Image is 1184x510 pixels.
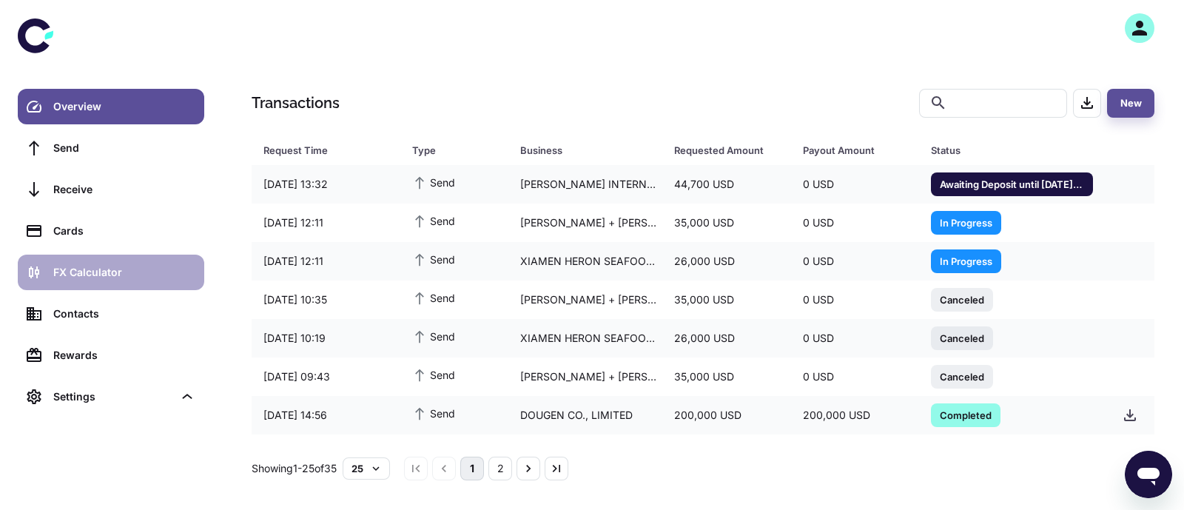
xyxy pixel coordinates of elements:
button: 25 [343,457,390,480]
span: Status [931,140,1093,161]
button: New [1107,89,1154,118]
span: Send [412,251,455,267]
span: Send [412,212,455,229]
div: Settings [18,379,204,415]
div: [PERSON_NAME] + [PERSON_NAME] [PERSON_NAME] b.v. [508,286,662,314]
a: Overview [18,89,204,124]
span: Send [412,405,455,421]
a: Rewards [18,338,204,373]
div: [DATE] 14:56 [252,401,400,429]
div: 35,000 USD [662,286,790,314]
div: Contacts [53,306,195,322]
button: Go to page 2 [488,457,512,480]
h1: Transactions [252,92,340,114]
div: Type [412,140,483,161]
iframe: Button to launch messaging window [1125,451,1172,498]
div: 0 USD [791,324,919,352]
div: DOUGEN CO., LIMITED [508,401,662,429]
div: Rewards [53,347,195,363]
div: [DATE] 12:11 [252,209,400,237]
div: Requested Amount [674,140,765,161]
div: [PERSON_NAME] + [PERSON_NAME] [PERSON_NAME] b.v. [508,209,662,237]
span: Payout Amount [803,140,913,161]
a: Cards [18,213,204,249]
button: Go to next page [517,457,540,480]
div: Receive [53,181,195,198]
span: Send [412,289,455,306]
span: Requested Amount [674,140,784,161]
div: [DATE] 13:32 [252,170,400,198]
button: Go to last page [545,457,568,480]
a: FX Calculator [18,255,204,290]
div: Settings [53,389,173,405]
div: 35,000 USD [662,209,790,237]
span: Send [412,366,455,383]
div: 0 USD [791,209,919,237]
span: Send [412,328,455,344]
div: 35,000 USD [662,363,790,391]
div: [DATE] 10:35 [252,286,400,314]
div: 0 USD [791,170,919,198]
div: 26,000 USD [662,324,790,352]
div: 0 USD [791,286,919,314]
div: FX Calculator [53,264,195,281]
div: 0 USD [791,363,919,391]
span: In Progress [931,215,1001,229]
span: Canceled [931,292,993,306]
div: [DATE] 09:43 [252,363,400,391]
p: Showing 1-25 of 35 [252,460,337,477]
a: Contacts [18,296,204,332]
nav: pagination navigation [402,457,571,480]
a: Send [18,130,204,166]
div: XIAMEN HERON SEAFOOD LTD [508,247,662,275]
span: In Progress [931,253,1001,268]
div: 0 USD [791,247,919,275]
div: Send [53,140,195,156]
span: Completed [931,407,1000,422]
span: Canceled [931,330,993,345]
div: Request Time [263,140,375,161]
span: Canceled [931,369,993,383]
div: 200,000 USD [791,401,919,429]
div: [PERSON_NAME] INTERNATIONAL TRADE CO.,LIMITED [508,170,662,198]
div: Cards [53,223,195,239]
span: Send [412,174,455,190]
button: page 1 [460,457,484,480]
div: [PERSON_NAME] + [PERSON_NAME] [PERSON_NAME] b.v. [508,363,662,391]
div: 26,000 USD [662,247,790,275]
div: 44,700 USD [662,170,790,198]
div: [DATE] 10:19 [252,324,400,352]
div: XIAMEN HERON SEAFOOD LTD [508,324,662,352]
div: Status [931,140,1074,161]
div: 200,000 USD [662,401,790,429]
div: Overview [53,98,195,115]
span: Type [412,140,502,161]
a: Receive [18,172,204,207]
span: Awaiting Deposit until [DATE] 16:34 [931,176,1093,191]
span: Request Time [263,140,394,161]
div: Payout Amount [803,140,894,161]
div: [DATE] 12:11 [252,247,400,275]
